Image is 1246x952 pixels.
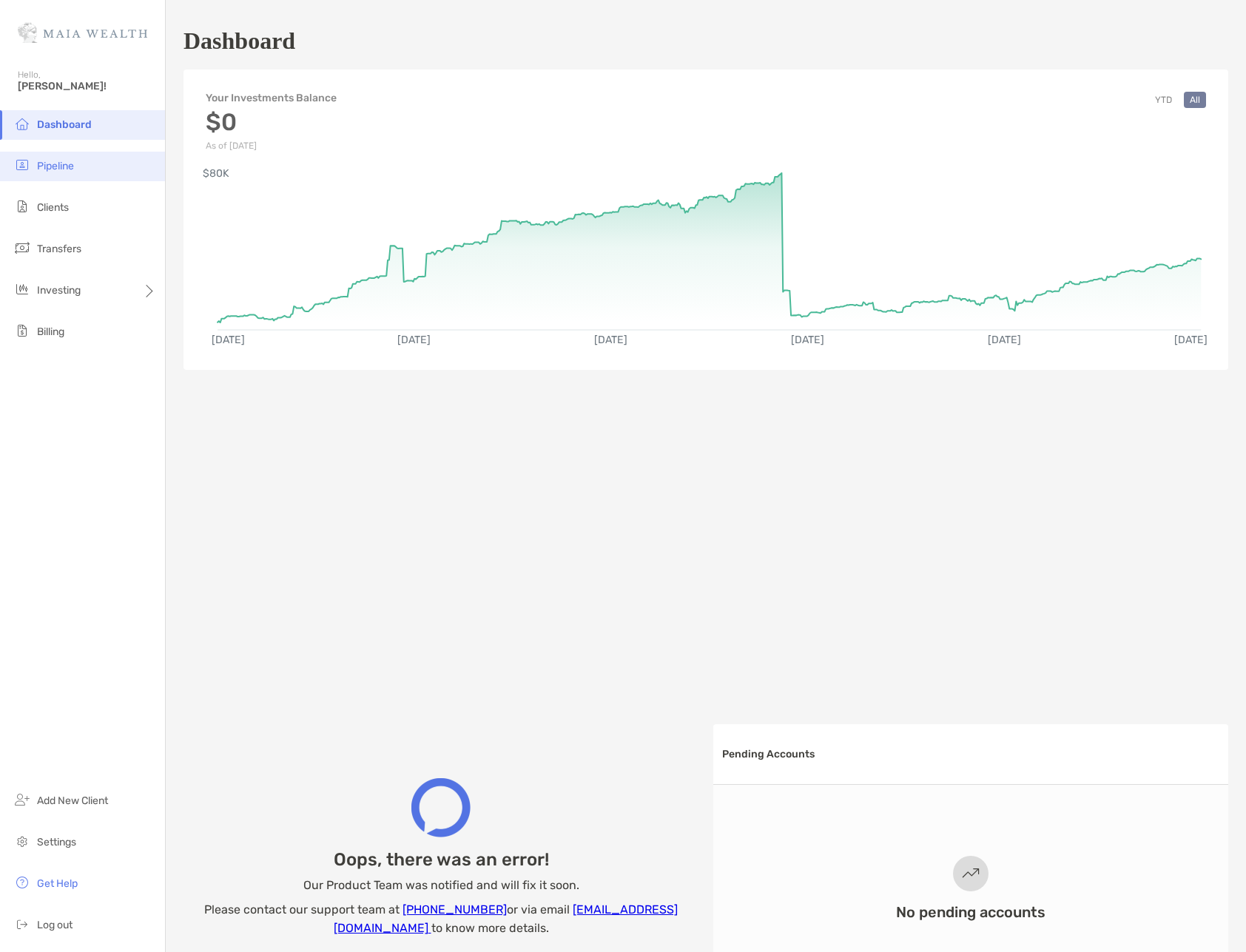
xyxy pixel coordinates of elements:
[989,334,1022,347] text: [DATE]
[37,118,92,131] span: Dashboard
[13,874,31,891] img: get-help icon
[206,92,337,104] h4: Your Investments Balance
[206,108,337,136] h3: $0
[37,794,108,807] span: Add New Client
[334,849,549,870] h2: Oops, there was an error!
[183,900,698,937] p: Please contact our support team at or via email to know more details.
[37,919,73,931] span: Log out
[206,141,337,151] p: As of [DATE]
[37,284,81,297] span: Investing
[595,334,628,347] text: [DATE]
[37,243,81,255] span: Transfers
[13,115,31,132] img: dashboard icon
[37,877,78,890] span: Get Help
[18,80,156,92] span: [PERSON_NAME]!
[37,201,69,214] span: Clients
[37,325,64,338] span: Billing
[13,198,31,215] img: clients icon
[13,791,31,808] img: add_new_client icon
[1184,92,1206,108] button: All
[13,156,31,174] img: pipeline icon
[13,832,31,850] img: settings icon
[896,903,1045,921] h3: No pending accounts
[13,280,31,298] img: investing icon
[18,6,147,59] img: Zoe Logo
[722,748,815,760] h3: Pending Accounts
[403,902,507,916] a: [PHONE_NUMBER]
[13,239,31,257] img: transfers icon
[203,167,229,180] text: $80K
[13,322,31,340] img: billing icon
[792,334,825,347] text: [DATE]
[1149,92,1178,108] button: YTD
[212,334,245,347] text: [DATE]
[37,160,74,172] span: Pipeline
[303,876,579,894] p: Our Product Team was notified and will fix it soon.
[183,27,295,55] h1: Dashboard
[411,778,471,837] img: Zoe Financial
[13,915,31,933] img: logout icon
[37,836,76,848] span: Settings
[398,334,431,347] text: [DATE]
[1175,334,1208,347] text: [DATE]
